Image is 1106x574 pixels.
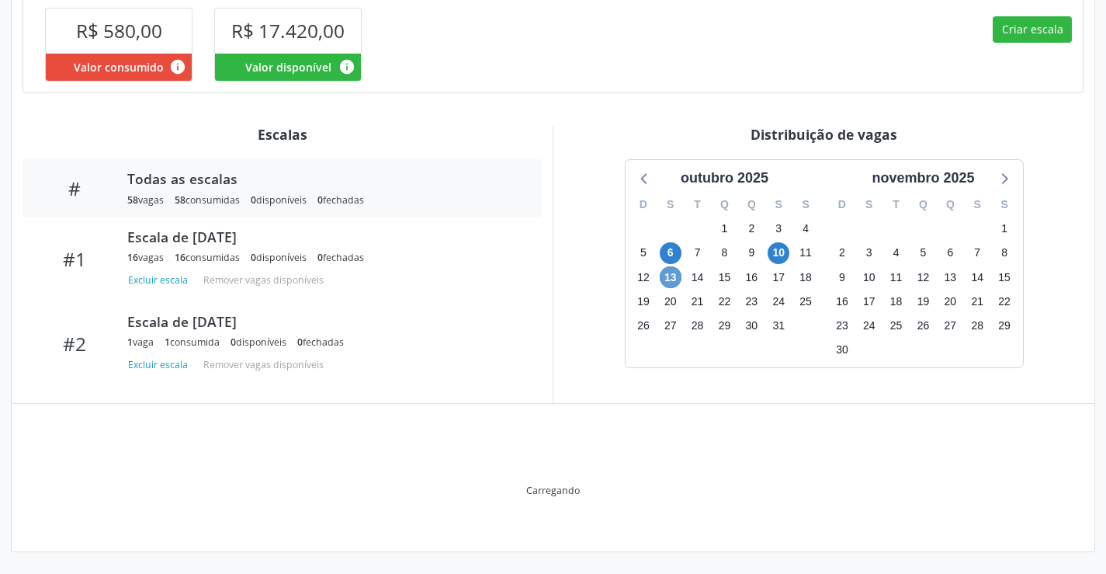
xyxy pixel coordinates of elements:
span: domingo, 26 de outubro de 2025 [633,315,654,336]
span: quarta-feira, 8 de outubro de 2025 [713,242,735,264]
span: terça-feira, 7 de outubro de 2025 [687,242,709,264]
div: disponíveis [231,336,286,349]
button: Excluir escala [127,354,194,375]
span: quarta-feira, 15 de outubro de 2025 [713,266,735,288]
span: segunda-feira, 27 de outubro de 2025 [660,315,681,336]
span: sábado, 29 de novembro de 2025 [993,315,1015,336]
div: outubro 2025 [674,168,775,189]
div: Q [937,193,964,217]
span: quinta-feira, 16 de outubro de 2025 [740,266,762,288]
div: Todas as escalas [127,170,520,187]
div: disponíveis [251,193,307,207]
span: segunda-feira, 6 de outubro de 2025 [660,242,681,264]
span: segunda-feira, 17 de novembro de 2025 [858,290,880,312]
span: quinta-feira, 23 de outubro de 2025 [740,290,762,312]
span: segunda-feira, 13 de outubro de 2025 [660,266,681,288]
span: 0 [231,336,236,349]
span: sexta-feira, 3 de outubro de 2025 [768,218,789,240]
div: #1 [33,248,116,270]
span: sexta-feira, 24 de outubro de 2025 [768,290,789,312]
div: S [792,193,820,217]
button: Criar escala [993,16,1072,43]
span: quinta-feira, 20 de novembro de 2025 [939,290,961,312]
div: Q [711,193,738,217]
div: T [882,193,910,217]
span: terça-feira, 21 de outubro de 2025 [687,290,709,312]
div: S [991,193,1018,217]
span: quarta-feira, 19 de novembro de 2025 [912,290,934,312]
div: consumida [165,336,220,349]
span: quinta-feira, 9 de outubro de 2025 [740,242,762,264]
span: 58 [127,193,138,207]
div: disponíveis [251,251,307,264]
span: quarta-feira, 29 de outubro de 2025 [713,315,735,336]
span: quarta-feira, 22 de outubro de 2025 [713,290,735,312]
span: sexta-feira, 7 de novembro de 2025 [966,242,988,264]
span: 16 [175,251,185,264]
span: Valor disponível [245,59,331,75]
span: sábado, 15 de novembro de 2025 [993,266,1015,288]
span: R$ 17.420,00 [231,18,345,43]
div: consumidas [175,193,240,207]
span: domingo, 30 de novembro de 2025 [831,339,853,361]
div: Escala de [DATE] [127,313,520,330]
span: 16 [127,251,138,264]
span: sábado, 11 de outubro de 2025 [795,242,816,264]
span: terça-feira, 28 de outubro de 2025 [687,315,709,336]
div: Distribuição de vagas [564,126,1083,143]
div: fechadas [317,251,364,264]
span: Valor consumido [74,59,164,75]
i: Valor consumido por agendamentos feitos para este serviço [169,58,186,75]
div: D [829,193,856,217]
div: Escalas [23,126,542,143]
span: 0 [317,193,323,207]
span: sábado, 18 de outubro de 2025 [795,266,816,288]
div: S [964,193,991,217]
span: terça-feira, 18 de novembro de 2025 [886,290,907,312]
span: terça-feira, 4 de novembro de 2025 [886,242,907,264]
span: domingo, 12 de outubro de 2025 [633,266,654,288]
div: S [765,193,792,217]
span: 0 [251,251,256,264]
span: R$ 580,00 [76,18,162,43]
div: S [657,193,684,217]
div: fechadas [297,336,344,349]
span: domingo, 23 de novembro de 2025 [831,315,853,336]
span: 0 [297,336,303,349]
span: segunda-feira, 3 de novembro de 2025 [858,242,880,264]
span: 1 [165,336,170,349]
span: terça-feira, 11 de novembro de 2025 [886,266,907,288]
span: domingo, 2 de novembro de 2025 [831,242,853,264]
span: quinta-feira, 13 de novembro de 2025 [939,266,961,288]
div: Carregando [526,484,580,497]
div: consumidas [175,251,240,264]
div: Q [910,193,937,217]
div: novembro 2025 [865,168,980,189]
span: sábado, 22 de novembro de 2025 [993,290,1015,312]
span: sexta-feira, 14 de novembro de 2025 [966,266,988,288]
span: segunda-feira, 24 de novembro de 2025 [858,315,880,336]
div: Escala de [DATE] [127,228,520,245]
span: segunda-feira, 20 de outubro de 2025 [660,290,681,312]
span: quinta-feira, 2 de outubro de 2025 [740,218,762,240]
span: quinta-feira, 6 de novembro de 2025 [939,242,961,264]
span: domingo, 5 de outubro de 2025 [633,242,654,264]
span: domingo, 9 de novembro de 2025 [831,266,853,288]
i: Valor disponível para agendamentos feitos para este serviço [338,58,355,75]
div: S [855,193,882,217]
span: quarta-feira, 1 de outubro de 2025 [713,218,735,240]
div: vaga [127,336,154,349]
span: 58 [175,193,185,207]
button: Excluir escala [127,270,194,290]
div: #2 [33,332,116,355]
span: 1 [127,336,133,349]
span: domingo, 19 de outubro de 2025 [633,290,654,312]
span: sábado, 4 de outubro de 2025 [795,218,816,240]
span: sexta-feira, 21 de novembro de 2025 [966,290,988,312]
div: T [684,193,711,217]
span: 0 [317,251,323,264]
span: sexta-feira, 17 de outubro de 2025 [768,266,789,288]
span: sábado, 1 de novembro de 2025 [993,218,1015,240]
span: 0 [251,193,256,207]
span: sábado, 25 de outubro de 2025 [795,290,816,312]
